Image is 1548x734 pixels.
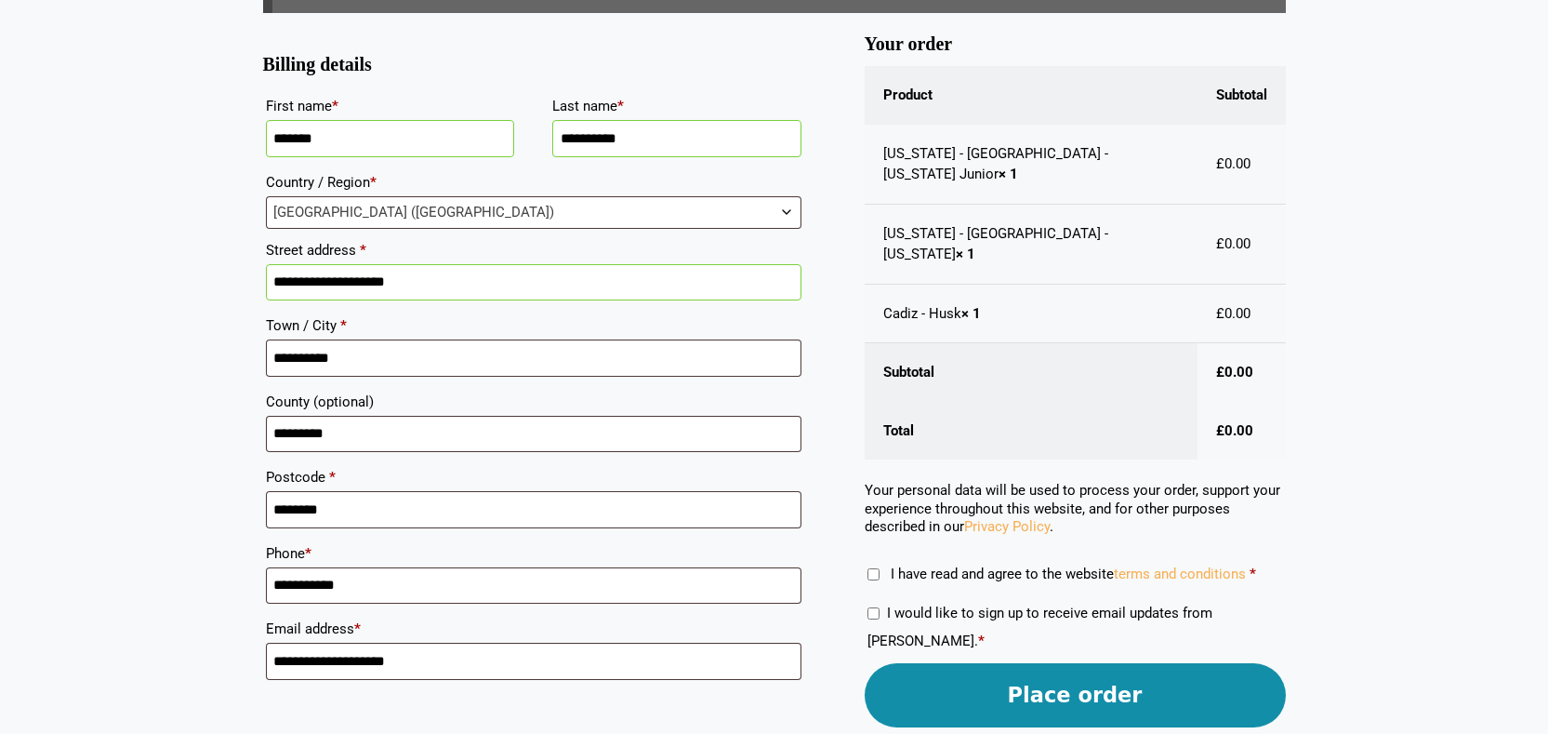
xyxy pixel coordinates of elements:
label: Last name [552,92,801,120]
label: I would like to sign up to receive email updates from [PERSON_NAME]. [867,605,1212,649]
span: £ [1216,155,1224,172]
th: Subtotal [1197,66,1286,125]
label: Phone [266,540,801,567]
span: £ [1216,305,1224,322]
bdi: 0.00 [1216,235,1250,252]
label: First name [266,92,515,120]
span: United Kingdom (UK) [267,197,800,228]
h3: Billing details [263,61,804,69]
strong: × 1 [999,166,1018,182]
label: Street address [266,236,801,264]
label: Town / City [266,312,801,340]
label: Postcode [266,463,801,491]
button: Place order [865,663,1286,727]
h3: Your order [865,41,1286,48]
span: I have read and agree to the website [891,566,1246,582]
label: Country / Region [266,168,801,196]
span: (optional) [313,394,374,410]
span: £ [1216,422,1224,439]
bdi: 0.00 [1216,305,1250,322]
td: [US_STATE] - [GEOGRAPHIC_DATA] - [US_STATE] [865,205,1197,285]
span: Country / Region [266,196,801,229]
input: I would like to sign up to receive email updates from [PERSON_NAME]. [867,607,880,620]
abbr: required [1250,566,1256,582]
bdi: 0.00 [1216,364,1253,380]
th: Subtotal [865,343,1197,402]
strong: × 1 [956,246,975,262]
span: £ [1216,364,1224,380]
label: County [266,388,801,416]
th: Product [865,66,1197,125]
input: I have read and agree to the websiteterms and conditions * [867,568,880,581]
strong: × 1 [961,305,981,322]
a: Privacy Policy [964,518,1050,535]
label: Email address [266,615,801,643]
td: Cadiz - Husk [865,285,1197,344]
p: Your personal data will be used to process your order, support your experience throughout this we... [865,482,1286,537]
th: Total [865,402,1197,460]
bdi: 0.00 [1216,422,1253,439]
a: terms and conditions [1114,566,1246,582]
td: [US_STATE] - [GEOGRAPHIC_DATA] - [US_STATE] Junior [865,125,1197,205]
span: £ [1216,235,1224,252]
bdi: 0.00 [1216,155,1250,172]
